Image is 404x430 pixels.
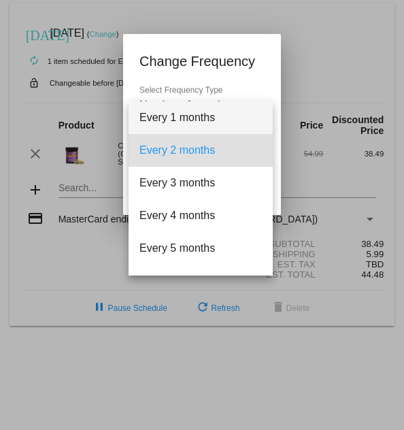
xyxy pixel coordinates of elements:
span: Every 4 months [139,199,262,232]
span: Every 2 months [139,134,262,167]
span: Every 6 months [139,265,262,297]
span: Every 1 months [139,101,262,134]
span: Every 3 months [139,167,262,199]
span: Every 5 months [139,232,262,265]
